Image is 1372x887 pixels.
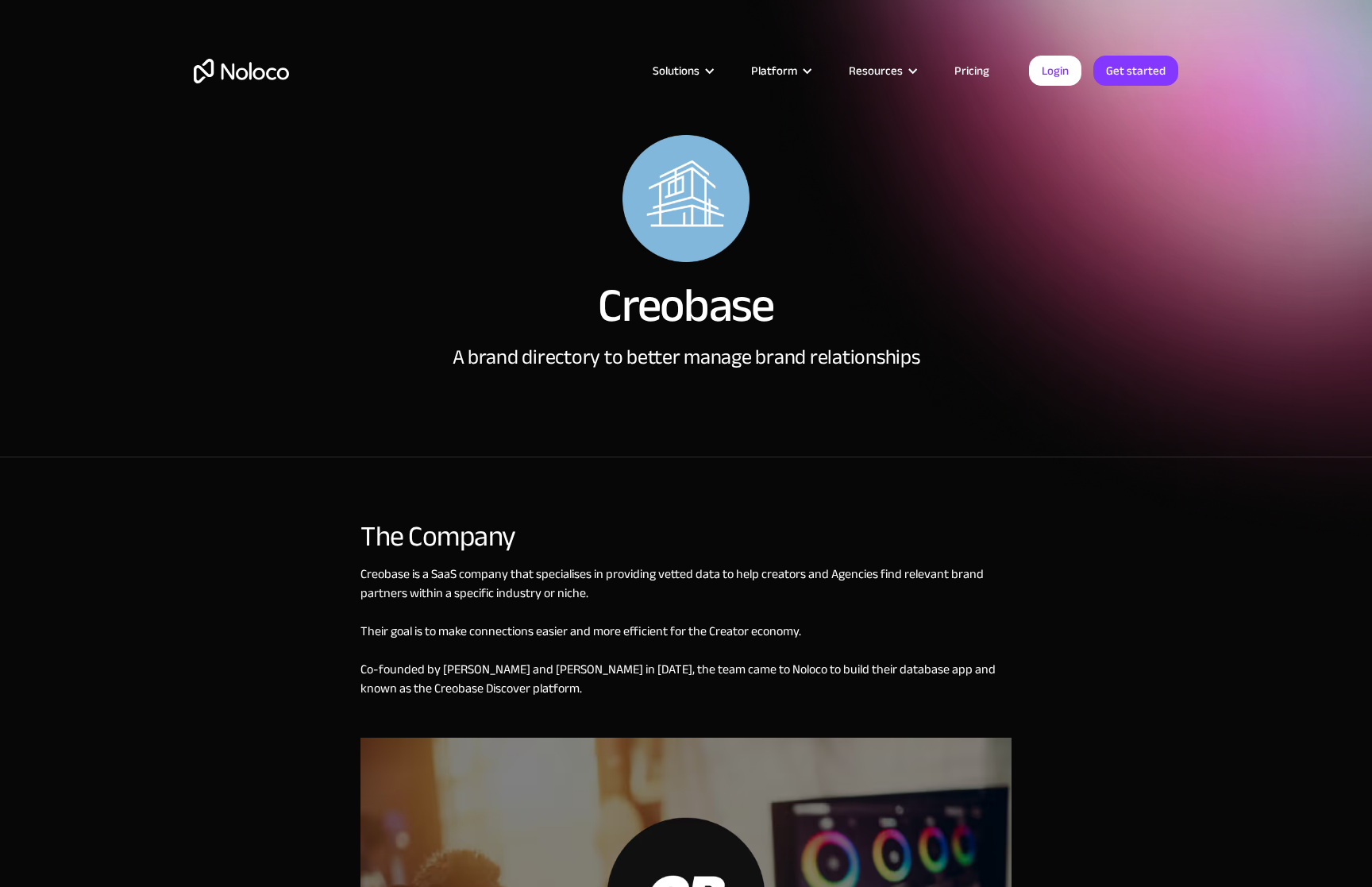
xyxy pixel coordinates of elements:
[360,521,1012,553] div: The Company
[360,562,996,700] a: Creobase is a SaaS company that specialises in providing vetted data to help creators and Agencie...
[653,60,699,81] div: Solutions
[731,60,829,81] div: Platform
[598,282,774,330] h1: Creobase
[751,60,797,81] div: Platform
[453,345,920,369] div: A brand directory to better manage brand relationships
[633,60,731,81] div: Solutions
[194,59,289,83] a: home
[829,60,935,81] div: Resources
[1093,56,1178,86] a: Get started
[1029,56,1081,86] a: Login
[935,60,1009,81] a: Pricing
[849,60,903,81] div: Resources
